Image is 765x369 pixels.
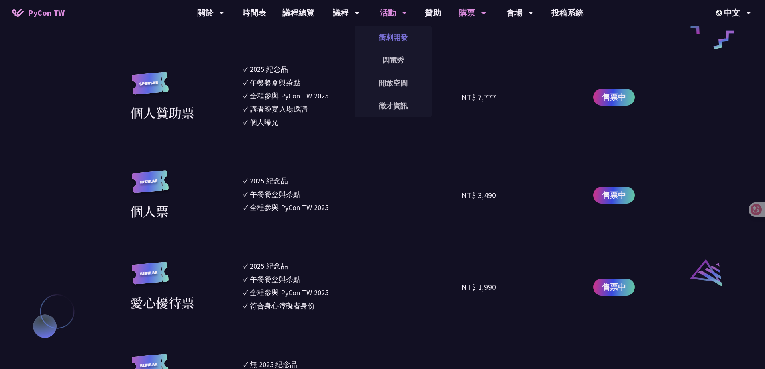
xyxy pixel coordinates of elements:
a: 開放空間 [355,73,432,92]
div: 全程參與 PyCon TW 2025 [250,287,328,298]
li: ✓ [243,104,462,114]
a: 徵才資訊 [355,96,432,115]
div: 午餐餐盒與茶點 [250,274,300,285]
a: 售票中 [593,187,635,204]
div: 全程參與 PyCon TW 2025 [250,202,328,213]
div: 個人票 [130,201,169,220]
li: ✓ [243,64,462,75]
img: regular.8f272d9.svg [130,262,170,293]
div: 符合身心障礙者身份 [250,300,315,311]
div: 午餐餐盒與茶點 [250,77,300,88]
div: 個人贊助票 [130,103,194,122]
span: PyCon TW [28,7,65,19]
div: 2025 紀念品 [250,175,288,186]
li: ✓ [243,300,462,311]
a: 售票中 [593,279,635,296]
div: NT$ 3,490 [461,189,496,201]
li: ✓ [243,117,462,128]
div: 個人曝光 [250,117,279,128]
img: regular.8f272d9.svg [130,170,170,201]
li: ✓ [243,274,462,285]
a: 閃電秀 [355,51,432,69]
img: Home icon of PyCon TW 2025 [12,9,24,17]
span: 售票中 [602,281,626,293]
img: Locale Icon [716,10,724,16]
div: 2025 紀念品 [250,261,288,271]
li: ✓ [243,189,462,200]
a: PyCon TW [4,3,73,23]
a: 售票中 [593,89,635,106]
span: 售票中 [602,91,626,103]
img: sponsor.43e6a3a.svg [130,72,170,103]
li: ✓ [243,77,462,88]
li: ✓ [243,90,462,101]
li: ✓ [243,261,462,271]
li: ✓ [243,202,462,213]
span: 售票中 [602,189,626,201]
li: ✓ [243,287,462,298]
div: 2025 紀念品 [250,64,288,75]
div: NT$ 7,777 [461,91,496,103]
div: 全程參與 PyCon TW 2025 [250,90,328,101]
div: NT$ 1,990 [461,281,496,293]
a: 衝刺開發 [355,28,432,47]
li: ✓ [243,175,462,186]
div: 講者晚宴入場邀請 [250,104,308,114]
div: 午餐餐盒與茶點 [250,189,300,200]
div: 愛心優待票 [130,293,194,312]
